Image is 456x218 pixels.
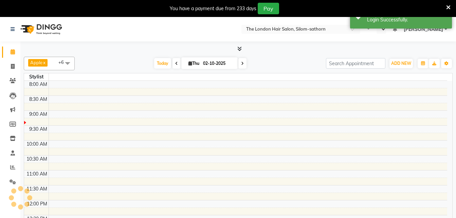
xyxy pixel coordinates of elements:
[201,58,235,69] input: 2025-10-02
[30,60,42,65] span: Apple
[28,126,49,133] div: 9:30 AM
[25,141,49,148] div: 10:00 AM
[391,61,411,66] span: ADD NEW
[404,26,443,33] span: [PERSON_NAME]
[170,5,256,12] div: You have a payment due from 233 days
[367,16,447,23] div: Login Successfully.
[28,96,49,103] div: 8:30 AM
[154,58,171,69] span: Today
[42,60,45,65] a: x
[326,58,385,69] input: Search Appointment
[187,61,201,66] span: Thu
[28,111,49,118] div: 9:00 AM
[24,73,49,80] div: Stylist
[25,170,49,178] div: 11:00 AM
[258,3,279,14] button: Pay
[28,81,49,88] div: 8:00 AM
[17,20,64,39] img: logo
[58,59,69,65] span: +6
[25,200,49,207] div: 12:00 PM
[25,156,49,163] div: 10:30 AM
[389,59,413,68] button: ADD NEW
[25,185,49,193] div: 11:30 AM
